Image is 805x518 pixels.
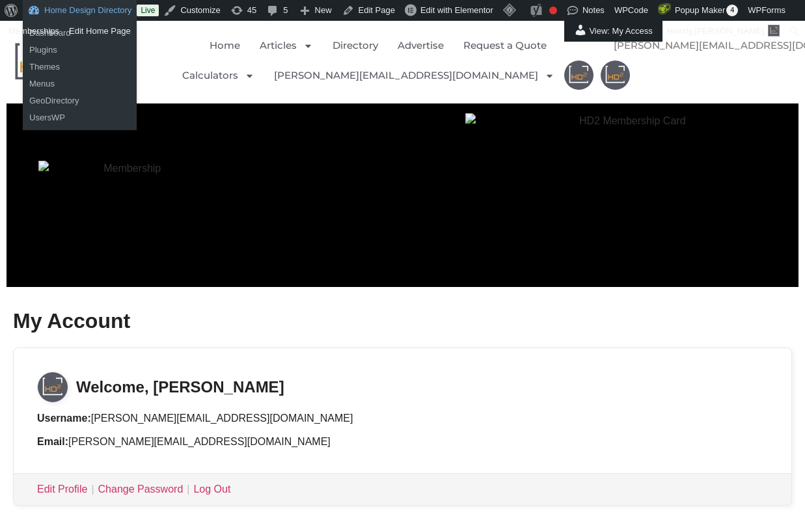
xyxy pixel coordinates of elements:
[210,31,240,61] a: Home
[274,61,554,90] a: [PERSON_NAME][EMAIL_ADDRESS][DOMAIN_NAME]
[549,7,557,14] div: Focus keyphrase not set
[23,59,137,75] a: Themes
[91,484,94,495] span: |
[726,5,738,16] span: 4
[182,61,254,90] a: Calculators
[23,75,137,92] a: Menus
[137,5,159,16] a: Live
[398,31,444,61] a: Advertise
[23,55,137,130] ul: Home Design Directory
[14,348,791,403] h3: Welcome, [PERSON_NAME]
[23,21,137,62] ul: Home Design Directory
[333,31,378,61] a: Directory
[601,61,630,90] img: Doug Jones
[13,307,792,336] h2: My Account
[571,21,655,42] span: View: My Access
[23,92,137,109] a: GeoDirectory
[23,42,137,59] a: Plugins
[694,26,764,36] span: [PERSON_NAME]
[23,109,137,126] a: UsersWP
[420,5,493,15] span: Edit with Elementor
[662,21,785,42] a: Howdy,
[187,484,189,495] span: |
[601,31,795,90] nav: Menu
[37,434,768,450] li: [PERSON_NAME][EMAIL_ADDRESS][DOMAIN_NAME]
[37,413,91,424] strong: Username:
[37,411,768,426] li: [PERSON_NAME][EMAIL_ADDRESS][DOMAIN_NAME]
[564,61,594,90] img: Doug Jones
[37,484,87,495] a: Edit Profile
[165,31,600,90] nav: Menu
[98,484,184,495] a: Change Password
[38,161,215,236] img: Membership
[37,436,68,447] strong: Email:
[260,31,313,61] a: Articles
[193,484,230,495] a: Log Out
[465,113,789,287] img: HD2 Membership Card
[463,31,547,61] a: Request a Quote
[64,21,136,42] a: Edit Home Page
